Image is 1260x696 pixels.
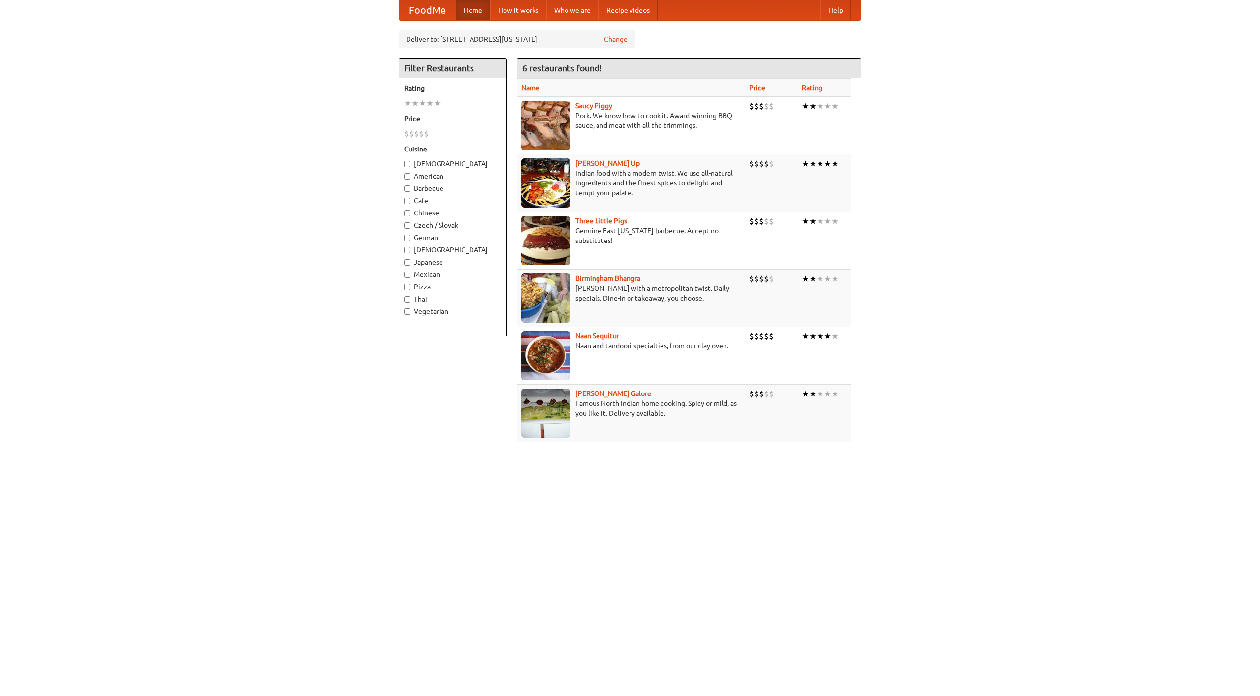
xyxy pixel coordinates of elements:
[434,98,441,109] li: ★
[809,273,817,284] li: ★
[404,245,502,255] label: [DEMOGRAPHIC_DATA]
[824,158,831,169] li: ★
[769,273,774,284] li: $
[404,171,502,181] label: American
[749,158,754,169] li: $
[404,114,502,123] h5: Price
[824,101,831,112] li: ★
[399,30,635,48] div: Deliver to: [STREET_ADDRESS][US_STATE]
[598,0,658,20] a: Recipe videos
[769,101,774,112] li: $
[754,389,759,399] li: $
[754,216,759,227] li: $
[817,389,824,399] li: ★
[404,306,502,316] label: Vegetarian
[759,216,764,227] li: $
[759,389,764,399] li: $
[802,389,809,399] li: ★
[521,158,570,208] img: curryup.jpg
[490,0,546,20] a: How it works
[575,102,612,110] a: Saucy Piggy
[809,216,817,227] li: ★
[575,274,640,282] b: Birmingham Bhangra
[404,222,410,229] input: Czech / Slovak
[414,128,419,139] li: $
[754,331,759,342] li: $
[769,331,774,342] li: $
[404,220,502,230] label: Czech / Slovak
[426,98,434,109] li: ★
[521,168,741,198] p: Indian food with a modern twist. We use all-natural ingredients and the finest spices to delight ...
[521,389,570,438] img: currygalore.jpg
[404,159,502,169] label: [DEMOGRAPHIC_DATA]
[404,128,409,139] li: $
[802,216,809,227] li: ★
[817,101,824,112] li: ★
[769,216,774,227] li: $
[521,101,570,150] img: saucy.jpg
[424,128,429,139] li: $
[575,217,627,225] a: Three Little Pigs
[809,158,817,169] li: ★
[404,208,502,218] label: Chinese
[764,216,769,227] li: $
[521,341,741,351] p: Naan and tandoori specialties, from our clay oven.
[404,183,502,193] label: Barbecue
[404,259,410,266] input: Japanese
[749,84,765,91] a: Price
[820,0,851,20] a: Help
[521,273,570,323] img: bhangra.jpg
[404,282,502,292] label: Pizza
[831,389,839,399] li: ★
[749,101,754,112] li: $
[409,128,414,139] li: $
[404,270,502,279] label: Mexican
[404,296,410,303] input: Thai
[404,196,502,206] label: Cafe
[802,331,809,342] li: ★
[764,101,769,112] li: $
[764,273,769,284] li: $
[802,273,809,284] li: ★
[809,101,817,112] li: ★
[802,84,822,91] a: Rating
[759,273,764,284] li: $
[759,101,764,112] li: $
[749,273,754,284] li: $
[404,144,502,154] h5: Cuisine
[404,233,502,242] label: German
[824,216,831,227] li: ★
[404,272,410,278] input: Mexican
[749,331,754,342] li: $
[754,101,759,112] li: $
[411,98,419,109] li: ★
[802,101,809,112] li: ★
[575,390,651,397] b: [PERSON_NAME] Galore
[831,273,839,284] li: ★
[749,216,754,227] li: $
[831,158,839,169] li: ★
[802,158,809,169] li: ★
[831,101,839,112] li: ★
[759,331,764,342] li: $
[404,247,410,253] input: [DEMOGRAPHIC_DATA]
[575,332,619,340] a: Naan Sequitur
[521,84,539,91] a: Name
[604,34,628,44] a: Change
[419,128,424,139] li: $
[575,159,640,167] a: [PERSON_NAME] Up
[521,331,570,380] img: naansequitur.jpg
[521,216,570,265] img: littlepigs.jpg
[817,273,824,284] li: ★
[404,173,410,180] input: American
[809,389,817,399] li: ★
[764,389,769,399] li: $
[824,331,831,342] li: ★
[404,235,410,241] input: German
[754,273,759,284] li: $
[404,284,410,290] input: Pizza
